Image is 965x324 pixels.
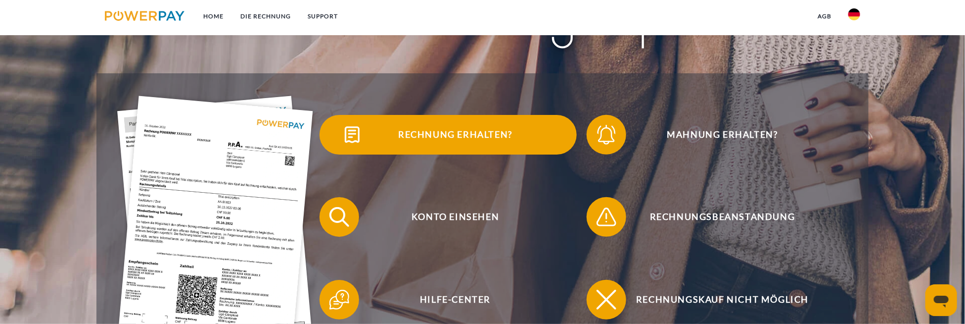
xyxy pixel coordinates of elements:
[340,122,365,147] img: qb_bill.svg
[320,280,577,320] button: Hilfe-Center
[601,280,843,320] span: Rechnungskauf nicht möglich
[925,284,957,316] iframe: Schaltfläche zum Öffnen des Messaging-Fensters
[587,197,844,237] button: Rechnungsbeanstandung
[195,7,232,25] a: Home
[809,7,840,25] a: agb
[327,287,352,312] img: qb_help.svg
[594,205,619,229] img: qb_warning.svg
[320,115,577,155] button: Rechnung erhalten?
[587,280,844,320] button: Rechnungskauf nicht möglich
[334,280,576,320] span: Hilfe-Center
[601,197,843,237] span: Rechnungsbeanstandung
[594,287,619,312] img: qb_close.svg
[232,7,299,25] a: DIE RECHNUNG
[594,122,619,147] img: qb_bell.svg
[587,115,844,155] button: Mahnung erhalten?
[334,197,576,237] span: Konto einsehen
[334,115,576,155] span: Rechnung erhalten?
[601,115,843,155] span: Mahnung erhalten?
[320,197,577,237] button: Konto einsehen
[105,11,184,21] img: logo-powerpay.svg
[848,8,860,20] img: de
[327,205,352,229] img: qb_search.svg
[299,7,346,25] a: SUPPORT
